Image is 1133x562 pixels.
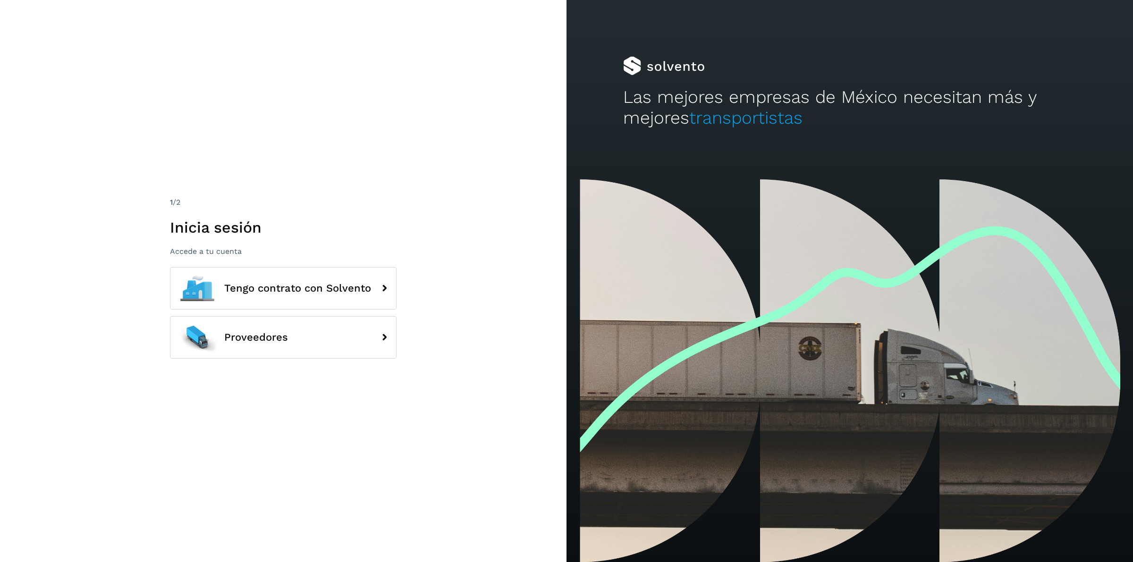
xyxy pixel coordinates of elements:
[170,247,397,256] p: Accede a tu cuenta
[170,218,397,236] h1: Inicia sesión
[170,197,397,208] div: /2
[170,316,397,359] button: Proveedores
[689,108,803,128] span: transportistas
[170,267,397,310] button: Tengo contrato con Solvento
[224,283,371,294] span: Tengo contrato con Solvento
[623,87,1076,129] h2: Las mejores empresas de México necesitan más y mejores
[170,198,173,207] span: 1
[224,332,288,343] span: Proveedores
